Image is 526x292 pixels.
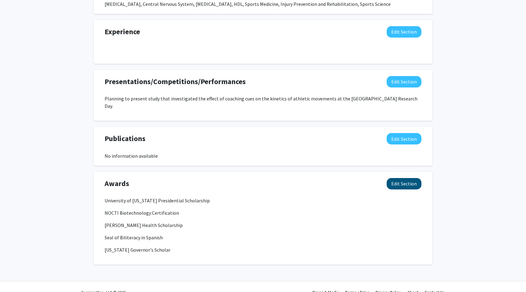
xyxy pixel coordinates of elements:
[387,133,421,144] button: Edit Publications
[5,264,26,287] iframe: Chat
[105,95,421,110] p: Planning to present study that investigated the effect of coaching cues on the kinetics of athlet...
[105,0,421,8] div: [MEDICAL_DATA], Central Nervous System, [MEDICAL_DATA], HDL, Sports Medicine, Injury Prevention a...
[105,76,246,87] span: Presentations/Competitions/Performances
[105,26,140,37] span: Experience
[387,26,421,38] button: Edit Experience
[387,76,421,87] button: Edit Presentations/Competitions/Performances
[105,221,421,229] p: [PERSON_NAME] Health Scholarship
[105,178,129,189] span: Awards
[105,246,421,253] p: [US_STATE] Governor's Scholar
[105,209,421,217] p: NOCTI Biotechnology Certification
[105,197,421,204] p: University of [US_STATE] Presidential Scholarship
[105,133,145,144] span: Publications
[105,234,421,241] p: Seal of Biliteracy in Spanish
[387,178,421,189] button: Edit Awards
[105,152,421,160] div: No information available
